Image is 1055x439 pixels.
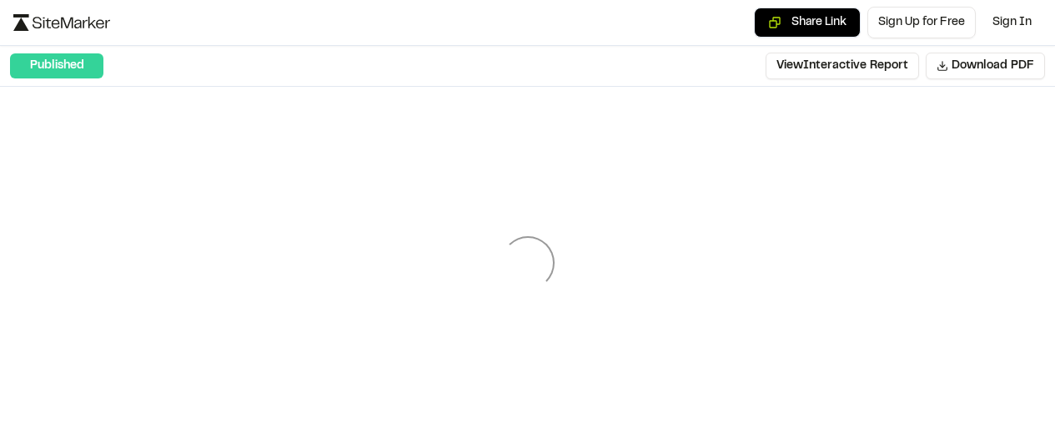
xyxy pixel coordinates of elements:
a: Sign Up for Free [867,7,976,38]
a: Sign In [982,8,1042,38]
span: Download PDF [952,57,1034,75]
button: Copy share link [754,8,861,38]
img: logo-black-rebrand.svg [13,14,110,31]
div: Published [10,53,103,78]
button: Download PDF [926,53,1045,79]
button: ViewInteractive Report [766,53,919,79]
